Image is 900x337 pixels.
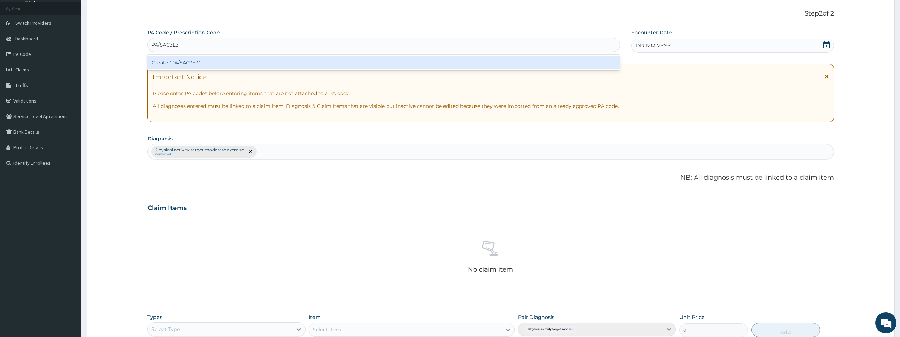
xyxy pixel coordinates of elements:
label: Encounter Date [631,29,672,36]
span: Dashboard [15,35,38,42]
span: DD-MM-YYYY [636,42,671,49]
label: Diagnosis [147,135,173,142]
h1: Important Notice [153,73,206,81]
p: NB: All diagnosis must be linked to a claim item [147,173,834,182]
label: PA Code / Prescription Code [147,29,220,36]
p: Please enter PA codes before entering items that are not attached to a PA code [153,90,829,97]
div: Create "PA/5AC3E3" [147,56,620,69]
img: d_794563401_company_1708531726252_794563401 [13,35,29,53]
label: Pair Diagnosis [518,314,554,321]
span: Tariffs [15,82,28,88]
span: We're online! [41,89,98,161]
button: Add [751,323,820,337]
div: Select Type [151,326,180,333]
p: No claim item [468,266,513,273]
label: Types [147,314,162,320]
h3: Claim Items [147,204,187,212]
div: Chat with us now [37,40,119,49]
span: Claims [15,66,29,73]
span: Switch Providers [15,20,51,26]
label: Item [309,314,321,321]
div: Minimize live chat window [116,4,133,21]
textarea: Type your message and hit 'Enter' [4,193,135,218]
p: Step 2 of 2 [147,10,834,18]
label: Unit Price [679,314,705,321]
p: All diagnoses entered must be linked to a claim item. Diagnosis & Claim Items that are visible bu... [153,103,829,110]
